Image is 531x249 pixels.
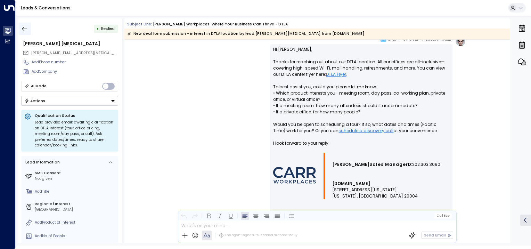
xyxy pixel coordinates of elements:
[419,36,421,43] span: •
[408,161,412,168] span: D:
[35,207,116,212] div: [GEOGRAPHIC_DATA]
[21,5,71,11] a: Leads & Conversations
[436,214,450,217] span: Cc Bcc
[326,71,346,78] a: DTLA Flyer
[273,167,316,184] img: AIorK4wmdUJwxG-Ohli4_RqUq38BnJAHKKEYH_xSlvu27wjOc-0oQwkM4SVe9z6dKjMHFqNbWJnNn1sJRSAT
[23,41,118,47] div: [PERSON_NAME] [MEDICAL_DATA]
[338,128,393,134] a: schedule a discovery call
[31,83,47,90] div: AI Mode
[442,214,443,217] span: |
[190,211,199,220] button: Redo
[32,69,118,74] div: AddCompany
[153,22,288,27] div: [PERSON_NAME] Workplaces: Where Your Business Can Thrive - DTLA
[455,36,466,47] img: profile-logo.png
[32,59,118,65] div: AddPhone number
[400,36,402,43] span: •
[422,36,452,43] span: [PERSON_NAME]
[127,30,365,37] div: New deal form submission - interest in DTLA location by lead [PERSON_NAME][MEDICAL_DATA] from [DO...
[31,50,155,56] span: [PERSON_NAME][EMAIL_ADDRESS][MEDICAL_DATA][DOMAIN_NAME]
[332,161,369,168] span: [PERSON_NAME]
[97,24,99,33] div: •
[412,161,440,168] span: 202.303.3090
[35,220,116,225] div: AddProduct of Interest
[35,189,116,194] div: AddTitle
[219,233,297,238] div: The agent signature is added automatically
[332,187,418,199] span: [STREET_ADDRESS][US_STATE] [US_STATE], [GEOGRAPHIC_DATA] 20004
[35,176,116,182] div: Not given
[35,170,116,176] label: SMS Consent
[127,22,152,27] span: Subject Line:
[21,96,118,106] div: Button group with a nested menu
[35,233,116,239] div: AddNo. of People
[35,201,116,207] label: Region of Interest
[403,36,418,43] span: 07:16 PM
[332,180,370,187] a: [DOMAIN_NAME]
[273,153,449,199] div: Signature
[434,213,452,218] button: Cc|Bcc
[31,50,118,56] span: aubin.akpro@vanneckpartners.com
[24,98,46,103] div: Actions
[101,26,115,31] span: Replied
[35,113,115,118] p: Qualification Status
[388,36,399,43] span: Email
[24,160,60,165] div: Lead Information
[35,120,115,148] div: Lead provided email; awaiting clarification on DTLA interest (tour, office pricing, meeting room/...
[273,46,449,153] p: Hi [PERSON_NAME], Thanks for reaching out about our DTLA location. All our offices are all-inclus...
[369,161,408,168] span: Sales Manager
[21,96,118,106] button: Actions
[180,211,188,220] button: Undo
